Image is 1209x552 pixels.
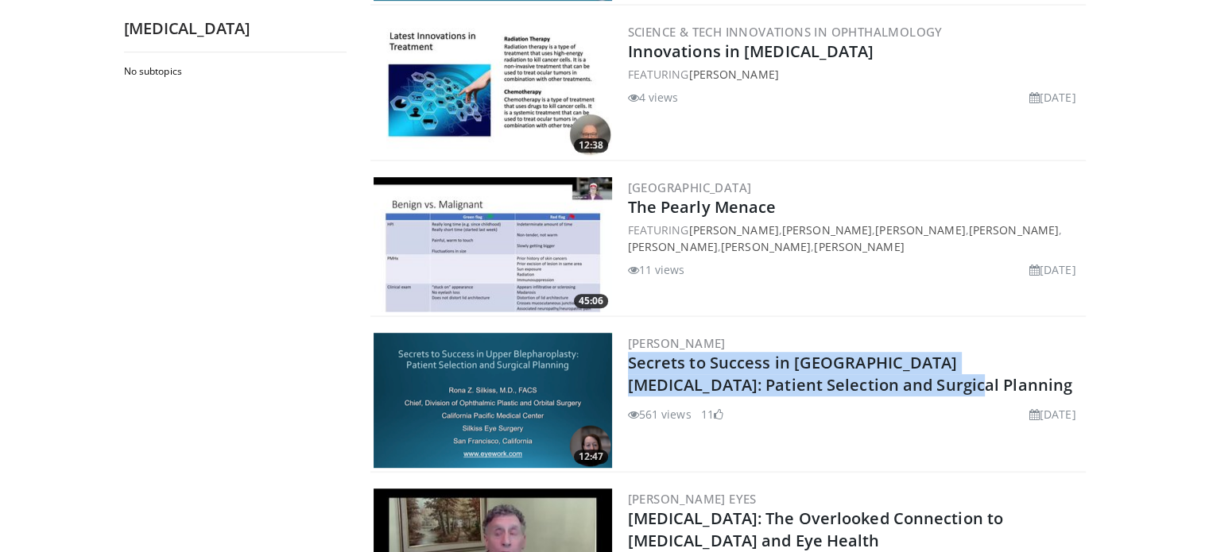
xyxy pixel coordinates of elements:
[574,294,608,308] span: 45:06
[1029,406,1076,423] li: [DATE]
[628,335,726,351] a: [PERSON_NAME]
[374,21,612,156] a: 12:38
[1029,89,1076,106] li: [DATE]
[628,66,1083,83] div: FEATURING
[782,222,872,237] a: [PERSON_NAME]
[628,179,752,195] a: [GEOGRAPHIC_DATA]
[374,333,612,468] a: 12:47
[688,222,778,237] a: [PERSON_NAME]
[628,239,718,254] a: [PERSON_NAME]
[628,222,1083,255] div: FEATURING , , , , , ,
[875,222,965,237] a: [PERSON_NAME]
[574,138,608,152] span: 12:38
[1029,261,1076,278] li: [DATE]
[701,406,723,423] li: 11
[628,41,874,62] a: Innovations in [MEDICAL_DATA]
[628,491,757,507] a: [PERSON_NAME] Eyes
[124,18,347,39] h2: [MEDICAL_DATA]
[814,239,904,254] a: [PERSON_NAME]
[628,261,685,278] li: 11 views
[688,67,778,82] a: [PERSON_NAME]
[628,24,943,40] a: Science & Tech Innovations in Ophthalmology
[969,222,1059,237] a: [PERSON_NAME]
[374,21,612,156] img: 384653bc-6b5c-4021-a3e9-742270db2b62.300x170_q85_crop-smart_upscale.jpg
[574,450,608,464] span: 12:47
[628,89,679,106] li: 4 views
[374,177,612,312] img: f5a366b1-6d02-426d-8d1f-29d1df5c7864.300x170_q85_crop-smart_upscale.jpg
[374,333,612,468] img: 432a861a-bd9d-4885-bda1-585710caca22.png.300x170_q85_crop-smart_upscale.png
[721,239,811,254] a: [PERSON_NAME]
[628,508,1003,551] a: [MEDICAL_DATA]: The Overlooked Connection to [MEDICAL_DATA] and Eye Health
[628,406,692,423] li: 561 views
[628,352,1073,396] a: Secrets to Success in [GEOGRAPHIC_DATA][MEDICAL_DATA]: Patient Selection and Surgical Planning
[124,65,343,78] h2: No subtopics
[374,177,612,312] a: 45:06
[628,196,777,218] a: The Pearly Menace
